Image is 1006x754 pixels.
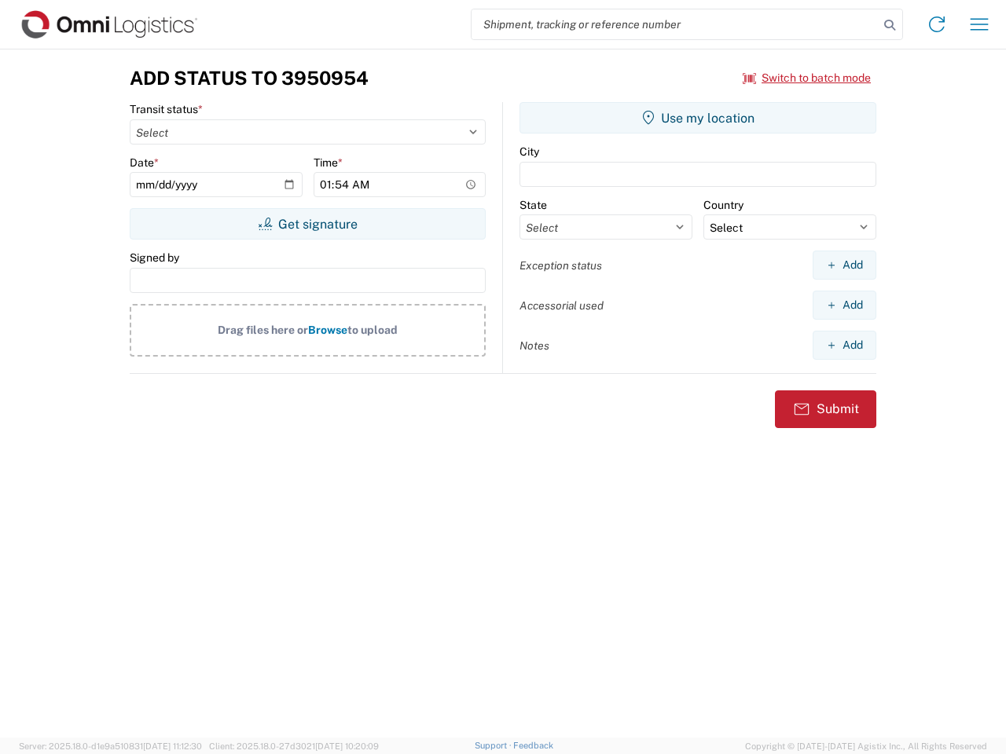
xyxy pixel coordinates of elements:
[308,324,347,336] span: Browse
[143,741,202,751] span: [DATE] 11:12:30
[520,102,876,134] button: Use my location
[775,390,876,428] button: Submit
[315,741,379,751] span: [DATE] 10:20:09
[703,198,743,212] label: Country
[130,102,203,116] label: Transit status
[472,9,879,39] input: Shipment, tracking or reference number
[813,291,876,320] button: Add
[130,208,486,240] button: Get signature
[130,67,369,90] h3: Add Status to 3950954
[19,741,202,751] span: Server: 2025.18.0-d1e9a510831
[520,339,549,353] label: Notes
[813,251,876,280] button: Add
[745,739,987,753] span: Copyright © [DATE]-[DATE] Agistix Inc., All Rights Reserved
[513,741,553,750] a: Feedback
[347,324,398,336] span: to upload
[475,741,514,750] a: Support
[130,156,159,170] label: Date
[520,198,547,212] label: State
[130,251,179,265] label: Signed by
[520,298,604,313] label: Accessorial used
[314,156,343,170] label: Time
[743,65,871,91] button: Switch to batch mode
[520,258,602,273] label: Exception status
[218,324,308,336] span: Drag files here or
[209,741,379,751] span: Client: 2025.18.0-27d3021
[520,145,539,159] label: City
[813,331,876,360] button: Add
